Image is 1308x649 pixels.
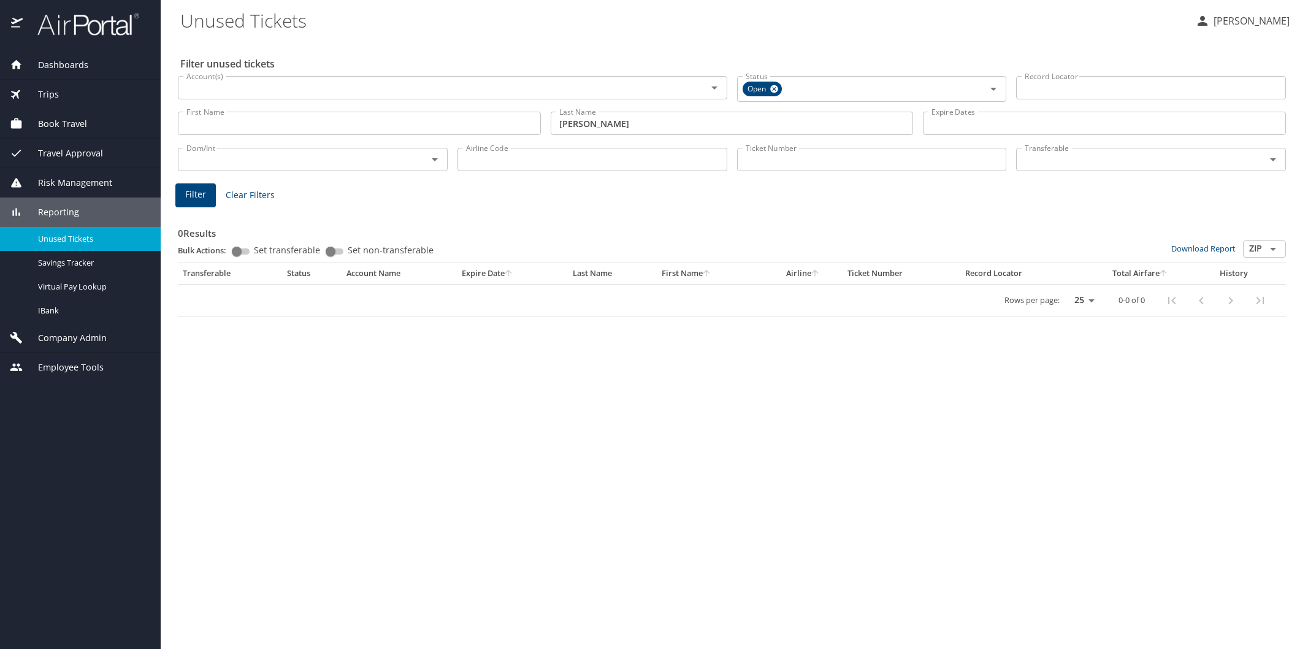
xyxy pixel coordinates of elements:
[1171,243,1236,254] a: Download Report
[180,1,1185,39] h1: Unused Tickets
[960,263,1081,284] th: Record Locator
[38,305,146,317] span: IBank
[38,233,146,245] span: Unused Tickets
[226,188,275,203] span: Clear Filters
[221,184,280,207] button: Clear Filters
[985,80,1002,98] button: Open
[743,82,782,96] div: Open
[1119,296,1145,304] p: 0-0 of 0
[1264,151,1282,168] button: Open
[1199,263,1268,284] th: History
[23,58,88,72] span: Dashboards
[764,263,843,284] th: Airline
[175,183,216,207] button: Filter
[426,151,443,168] button: Open
[178,219,1286,240] h3: 0 Results
[348,246,434,255] span: Set non-transferable
[23,147,103,160] span: Travel Approval
[23,205,79,219] span: Reporting
[185,187,206,202] span: Filter
[1081,263,1199,284] th: Total Airfare
[342,263,457,284] th: Account Name
[23,117,87,131] span: Book Travel
[38,257,146,269] span: Savings Tracker
[811,270,820,278] button: sort
[282,263,342,284] th: Status
[1264,240,1282,258] button: Open
[1004,296,1060,304] p: Rows per page:
[1190,10,1295,32] button: [PERSON_NAME]
[180,54,1288,74] h2: Filter unused tickets
[457,263,568,284] th: Expire Date
[254,246,320,255] span: Set transferable
[23,331,107,345] span: Company Admin
[1160,270,1168,278] button: sort
[505,270,513,278] button: sort
[1065,291,1099,310] select: rows per page
[24,12,139,36] img: airportal-logo.png
[657,263,764,284] th: First Name
[178,263,1286,317] table: custom pagination table
[706,79,723,96] button: Open
[568,263,657,284] th: Last Name
[11,12,24,36] img: icon-airportal.png
[23,176,112,190] span: Risk Management
[743,83,773,96] span: Open
[178,245,236,256] p: Bulk Actions:
[38,281,146,293] span: Virtual Pay Lookup
[703,270,711,278] button: sort
[1210,13,1290,28] p: [PERSON_NAME]
[23,88,59,101] span: Trips
[23,361,104,374] span: Employee Tools
[183,268,277,279] div: Transferable
[843,263,960,284] th: Ticket Number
